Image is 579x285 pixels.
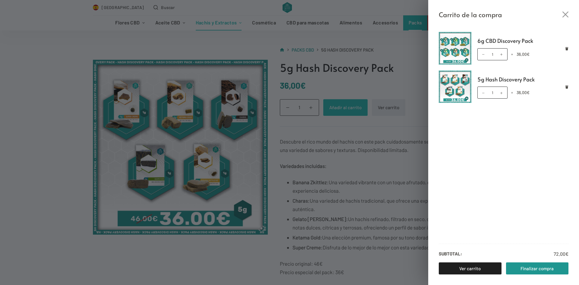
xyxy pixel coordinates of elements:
[511,90,513,95] span: ×
[439,250,462,258] strong: Subtotal:
[506,262,569,274] a: Finalizar compra
[565,47,568,50] a: Eliminar 6g CBD Discovery Pack del carrito
[565,251,568,257] span: €
[477,87,508,99] input: Cantidad de productos
[439,262,501,274] a: Ver carrito
[527,52,530,57] span: €
[477,75,569,84] a: 5g Hash Discovery Pack
[511,52,513,57] span: ×
[517,90,530,95] bdi: 36,00
[477,36,569,45] a: 6g CBD Discovery Pack
[477,48,508,60] input: Cantidad de productos
[439,9,502,20] span: Carrito de la compra
[554,251,568,257] bdi: 72,00
[517,52,530,57] bdi: 36,00
[565,85,568,88] a: Eliminar 5g Hash Discovery Pack del carrito
[562,11,568,17] button: Cerrar el cajón del carrito
[527,90,530,95] span: €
